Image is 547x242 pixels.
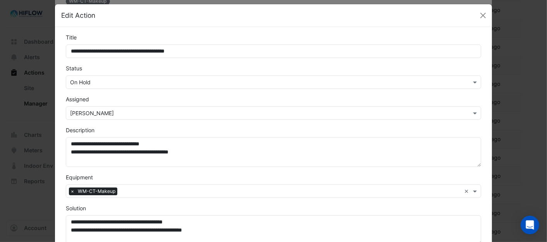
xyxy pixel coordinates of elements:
span: Clear [465,187,471,195]
label: Equipment [66,173,93,181]
label: Title [66,33,77,41]
label: Description [66,126,94,134]
label: Assigned [66,95,89,103]
span: WM-CT-Makeup [76,187,117,195]
div: Open Intercom Messenger [521,216,539,234]
h5: Edit Action [61,10,95,20]
label: Status [66,64,82,72]
label: Solution [66,204,86,212]
span: × [69,187,76,195]
button: Close [477,10,489,21]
